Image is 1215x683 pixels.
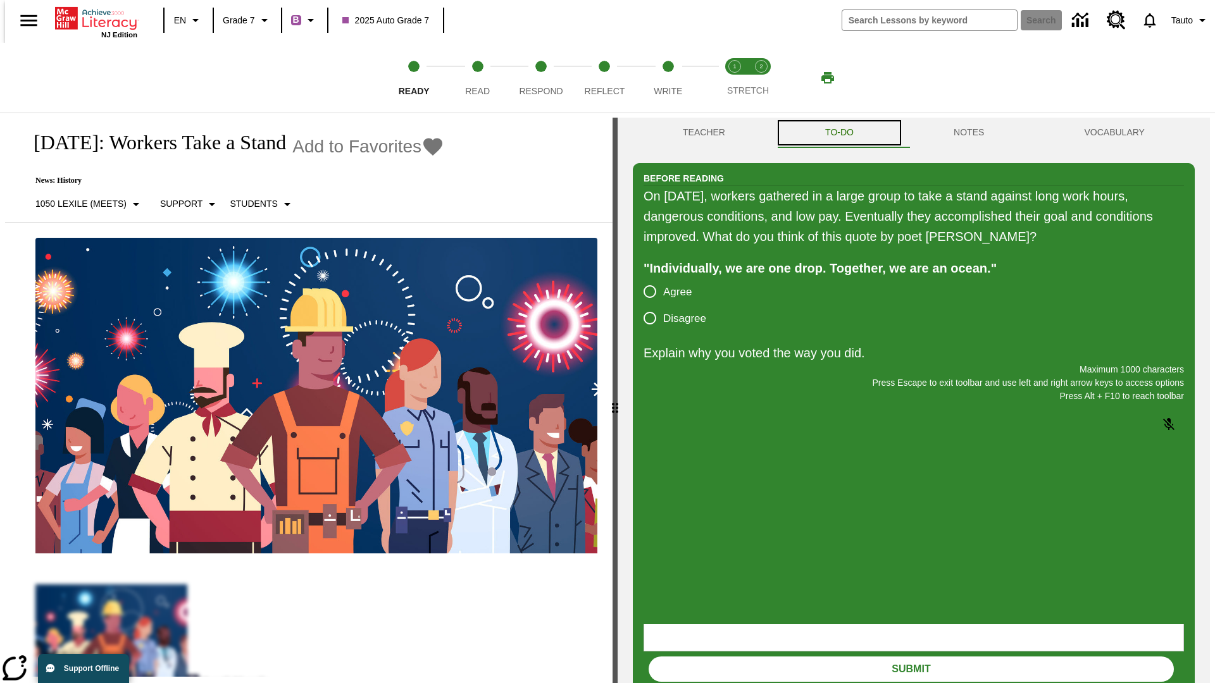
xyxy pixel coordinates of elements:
[1171,14,1193,27] span: Tauto
[775,118,904,148] button: TO-DO
[904,118,1034,148] button: NOTES
[55,4,137,39] div: Home
[733,63,736,70] text: 1
[644,390,1184,403] p: Press Alt + F10 to reach toolbar
[644,258,1184,278] div: "Individually, we are one drop. Together, we are an ocean."
[5,10,185,22] body: Explain why you voted the way you did. Maximum 1000 characters Press Alt + F10 to reach toolbar P...
[30,193,149,216] button: Select Lexile, 1050 Lexile (Meets)
[20,131,286,154] h1: [DATE]: Workers Take a Stand
[465,86,490,96] span: Read
[663,311,706,327] span: Disagree
[632,43,705,113] button: Write step 5 of 5
[519,86,563,96] span: Respond
[633,118,1195,148] div: Instructional Panel Tabs
[225,193,299,216] button: Select Student
[842,10,1017,30] input: search field
[568,43,641,113] button: Reflect step 4 of 5
[644,186,1184,247] div: On [DATE], workers gathered in a large group to take a stand against long work hours, dangerous c...
[1064,3,1099,38] a: Data Center
[10,2,47,39] button: Open side menu
[644,171,724,185] h2: Before Reading
[644,343,1184,363] p: Explain why you voted the way you did.
[649,656,1174,682] button: Submit
[644,363,1184,376] p: Maximum 1000 characters
[743,43,780,113] button: Stretch Respond step 2 of 2
[35,238,597,554] img: A banner with a blue background shows an illustrated row of diverse men and women dressed in clot...
[1099,3,1133,37] a: Resource Center, Will open in new tab
[759,63,763,70] text: 2
[286,9,323,32] button: Boost Class color is purple. Change class color
[440,43,514,113] button: Read step 2 of 5
[5,118,613,677] div: reading
[64,664,119,673] span: Support Offline
[633,118,775,148] button: Teacher
[504,43,578,113] button: Respond step 3 of 5
[38,654,129,683] button: Support Offline
[727,85,769,95] span: STRETCH
[168,9,209,32] button: Language: EN, Select a language
[644,278,716,331] div: poll
[377,43,451,113] button: Ready step 1 of 5
[716,43,753,113] button: Stretch Read step 1 of 2
[35,197,127,211] p: 1050 Lexile (Meets)
[618,118,1210,683] div: activity
[293,12,299,28] span: B
[613,118,618,683] div: Press Enter or Spacebar and then press right and left arrow keys to move the slider
[101,31,137,39] span: NJ Edition
[807,66,848,89] button: Print
[342,14,430,27] span: 2025 Auto Grade 7
[174,14,186,27] span: EN
[155,193,225,216] button: Scaffolds, Support
[1133,4,1166,37] a: Notifications
[292,135,444,157] button: Add to Favorites - Labor Day: Workers Take a Stand
[230,197,277,211] p: Students
[160,197,202,211] p: Support
[292,137,421,157] span: Add to Favorites
[585,86,625,96] span: Reflect
[663,284,692,300] span: Agree
[20,176,444,185] p: News: History
[1154,409,1184,440] button: Click to activate and allow voice recognition
[218,9,277,32] button: Grade: Grade 7, Select a grade
[654,86,682,96] span: Write
[1034,118,1195,148] button: VOCABULARY
[1166,9,1215,32] button: Profile/Settings
[223,14,255,27] span: Grade 7
[399,86,430,96] span: Ready
[644,376,1184,390] p: Press Escape to exit toolbar and use left and right arrow keys to access options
